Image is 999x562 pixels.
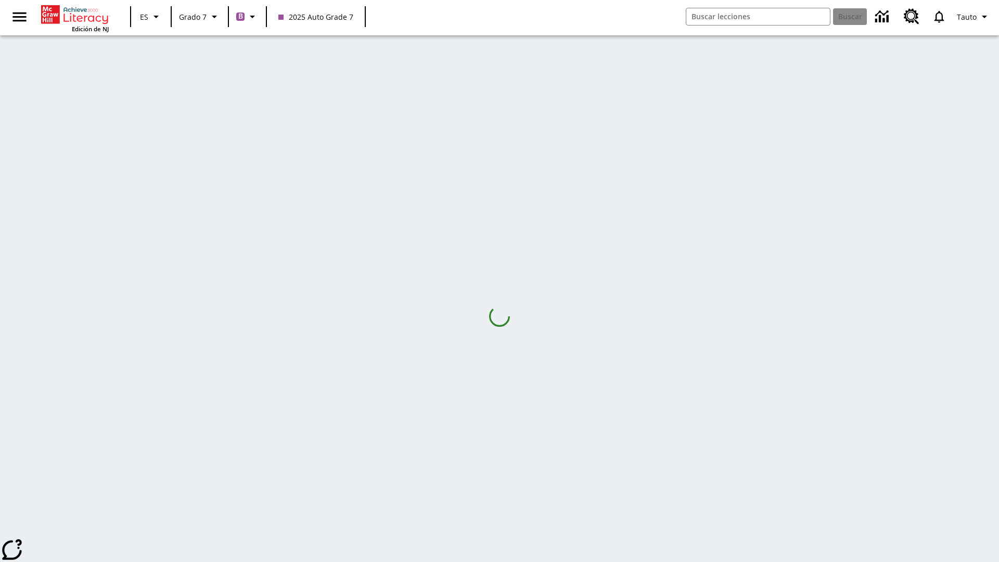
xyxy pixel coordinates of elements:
a: Notificaciones [926,3,953,30]
button: Boost El color de la clase es morado/púrpura. Cambiar el color de la clase. [232,7,263,26]
button: Perfil/Configuración [953,7,995,26]
button: Grado: Grado 7, Elige un grado [175,7,225,26]
span: Edición de NJ [72,25,109,33]
input: Buscar campo [686,8,830,25]
span: ES [140,11,148,22]
span: B [238,10,243,23]
span: Grado 7 [179,11,207,22]
a: Centro de recursos, Se abrirá en una pestaña nueva. [898,3,926,31]
button: Lenguaje: ES, Selecciona un idioma [134,7,168,26]
div: Portada [41,3,109,33]
span: 2025 Auto Grade 7 [278,11,353,22]
button: Abrir el menú lateral [4,2,35,32]
span: Tauto [957,11,977,22]
a: Centro de información [869,3,898,31]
